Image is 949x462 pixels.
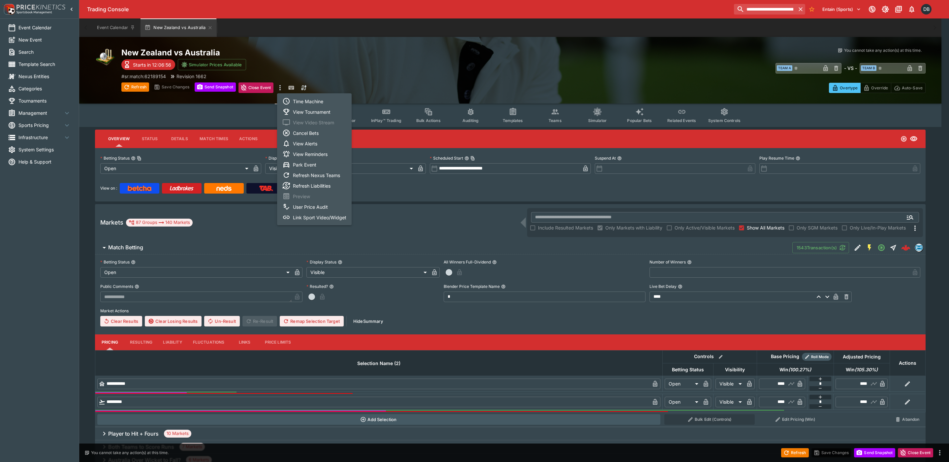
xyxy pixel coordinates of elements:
[277,107,352,117] li: View Tournament
[277,159,352,170] li: Park Event
[277,212,352,223] li: Link Sport Video/Widget
[277,149,352,159] li: View Reminders
[277,170,352,180] li: Refresh Nexus Teams
[277,201,352,212] li: User Price Audit
[277,138,352,149] li: View Alerts
[277,96,352,107] li: Time Machine
[277,180,352,191] li: Refresh Liabilities
[277,128,352,138] li: Cancel Bets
